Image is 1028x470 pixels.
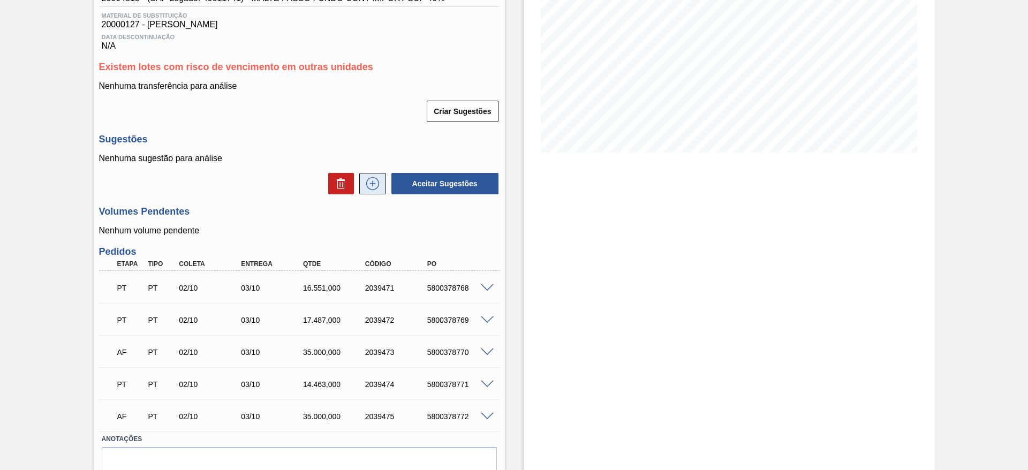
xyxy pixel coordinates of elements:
[176,348,246,357] div: 02/10/2025
[362,348,432,357] div: 2039473
[386,172,500,195] div: Aceitar Sugestões
[362,260,432,268] div: Código
[176,412,246,421] div: 02/10/2025
[300,380,370,389] div: 14.463,000
[117,348,144,357] p: AF
[354,173,386,194] div: Nova sugestão
[145,348,177,357] div: Pedido de Transferência
[425,316,494,324] div: 5800378769
[115,276,147,300] div: Pedido em Trânsito
[425,284,494,292] div: 5800378768
[176,284,246,292] div: 02/10/2025
[99,206,500,217] h3: Volumes Pendentes
[145,284,177,292] div: Pedido de Transferência
[238,348,308,357] div: 03/10/2025
[99,29,500,51] div: N/A
[99,134,500,145] h3: Sugestões
[102,20,497,29] span: 20000127 - [PERSON_NAME]
[145,316,177,324] div: Pedido de Transferência
[99,226,500,236] p: Nenhum volume pendente
[99,62,373,72] span: Existem lotes com risco de vencimento em outras unidades
[176,260,246,268] div: Coleta
[102,12,497,19] span: Material de Substituição
[427,101,498,122] button: Criar Sugestões
[362,412,432,421] div: 2039475
[117,412,144,421] p: AF
[362,284,432,292] div: 2039471
[300,412,370,421] div: 35.000,000
[391,173,498,194] button: Aceitar Sugestões
[362,316,432,324] div: 2039472
[115,405,147,428] div: Aguardando Faturamento
[176,316,246,324] div: 02/10/2025
[115,340,147,364] div: Aguardando Faturamento
[99,81,500,91] p: Nenhuma transferência para análise
[117,380,144,389] p: PT
[323,173,354,194] div: Excluir Sugestões
[176,380,246,389] div: 02/10/2025
[300,260,370,268] div: Qtde
[300,284,370,292] div: 16.551,000
[115,308,147,332] div: Pedido em Trânsito
[117,316,144,324] p: PT
[145,412,177,421] div: Pedido de Transferência
[115,260,147,268] div: Etapa
[145,260,177,268] div: Tipo
[145,380,177,389] div: Pedido de Transferência
[102,431,497,447] label: Anotações
[300,348,370,357] div: 35.000,000
[300,316,370,324] div: 17.487,000
[238,284,308,292] div: 03/10/2025
[425,412,494,421] div: 5800378772
[238,316,308,324] div: 03/10/2025
[99,246,500,257] h3: Pedidos
[238,412,308,421] div: 03/10/2025
[425,380,494,389] div: 5800378771
[238,260,308,268] div: Entrega
[425,260,494,268] div: PO
[115,373,147,396] div: Pedido em Trânsito
[362,380,432,389] div: 2039474
[102,34,497,40] span: Data Descontinuação
[238,380,308,389] div: 03/10/2025
[428,100,499,123] div: Criar Sugestões
[99,154,500,163] p: Nenhuma sugestão para análise
[425,348,494,357] div: 5800378770
[117,284,144,292] p: PT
